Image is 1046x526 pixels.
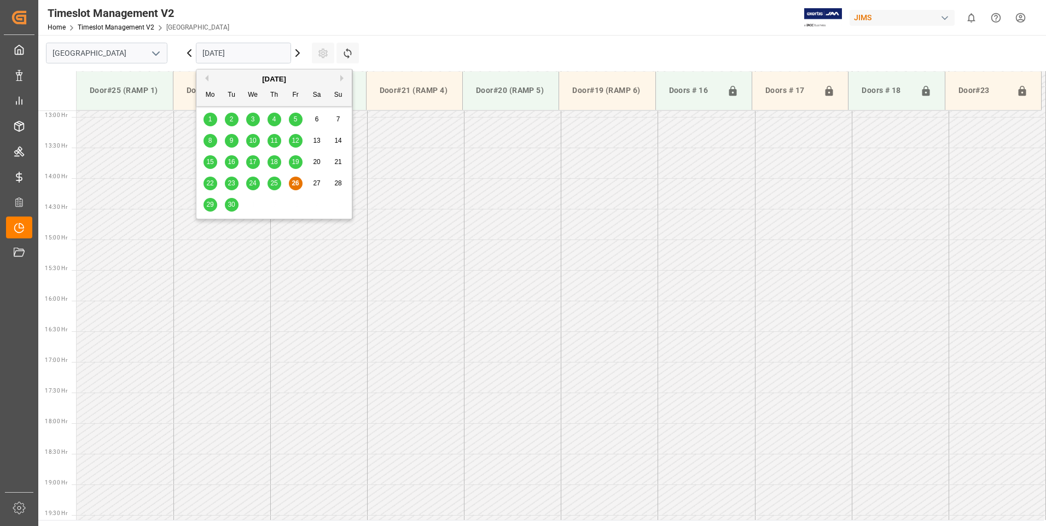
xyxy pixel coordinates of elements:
[375,80,454,101] div: Door#21 (RAMP 4)
[336,115,340,123] span: 7
[761,80,819,101] div: Doors # 17
[225,89,239,102] div: Tu
[332,89,345,102] div: Su
[225,177,239,190] div: Choose Tuesday, September 23rd, 2025
[206,158,213,166] span: 15
[270,179,277,187] span: 25
[251,115,255,123] span: 3
[204,89,217,102] div: Mo
[202,75,208,81] button: Previous Month
[45,480,67,486] span: 19:00 Hr
[225,134,239,148] div: Choose Tuesday, September 9th, 2025
[857,80,915,101] div: Doors # 18
[313,137,320,144] span: 13
[45,235,67,241] span: 15:00 Hr
[249,179,256,187] span: 24
[208,137,212,144] span: 8
[340,75,347,81] button: Next Month
[292,137,299,144] span: 12
[289,155,303,169] div: Choose Friday, September 19th, 2025
[310,134,324,148] div: Choose Saturday, September 13th, 2025
[246,113,260,126] div: Choose Wednesday, September 3rd, 2025
[45,204,67,210] span: 14:30 Hr
[204,134,217,148] div: Choose Monday, September 8th, 2025
[45,357,67,363] span: 17:00 Hr
[954,80,1012,101] div: Door#23
[204,177,217,190] div: Choose Monday, September 22nd, 2025
[45,326,67,332] span: 16:30 Hr
[332,113,345,126] div: Choose Sunday, September 7th, 2025
[568,80,646,101] div: Door#19 (RAMP 6)
[270,158,277,166] span: 18
[206,201,213,208] span: 29
[204,155,217,169] div: Choose Monday, September 15th, 2025
[268,134,281,148] div: Choose Thursday, September 11th, 2025
[196,43,291,63] input: DD.MM.YYYY
[228,201,235,208] span: 30
[310,177,324,190] div: Choose Saturday, September 27th, 2025
[959,5,984,30] button: show 0 new notifications
[315,115,319,123] span: 6
[665,80,723,101] div: Doors # 16
[292,158,299,166] span: 19
[334,137,341,144] span: 14
[45,388,67,394] span: 17:30 Hr
[268,177,281,190] div: Choose Thursday, September 25th, 2025
[225,198,239,212] div: Choose Tuesday, September 30th, 2025
[45,418,67,424] span: 18:00 Hr
[45,510,67,516] span: 19:30 Hr
[804,8,842,27] img: Exertis%20JAM%20-%20Email%20Logo.jpg_1722504956.jpg
[249,158,256,166] span: 17
[45,173,67,179] span: 14:00 Hr
[984,5,1008,30] button: Help Center
[225,155,239,169] div: Choose Tuesday, September 16th, 2025
[78,24,154,31] a: Timeslot Management V2
[45,143,67,149] span: 13:30 Hr
[272,115,276,123] span: 4
[246,89,260,102] div: We
[45,296,67,302] span: 16:00 Hr
[294,115,298,123] span: 5
[850,10,955,26] div: JIMS
[334,158,341,166] span: 21
[332,177,345,190] div: Choose Sunday, September 28th, 2025
[230,137,234,144] span: 9
[332,134,345,148] div: Choose Sunday, September 14th, 2025
[46,43,167,63] input: Type to search/select
[268,155,281,169] div: Choose Thursday, September 18th, 2025
[249,137,256,144] span: 10
[228,179,235,187] span: 23
[48,5,229,21] div: Timeslot Management V2
[225,113,239,126] div: Choose Tuesday, September 2nd, 2025
[310,155,324,169] div: Choose Saturday, September 20th, 2025
[289,134,303,148] div: Choose Friday, September 12th, 2025
[147,45,164,62] button: open menu
[85,80,164,101] div: Door#25 (RAMP 1)
[208,115,212,123] span: 1
[268,89,281,102] div: Th
[182,80,260,101] div: Door#24 (RAMP 2)
[246,155,260,169] div: Choose Wednesday, September 17th, 2025
[850,7,959,28] button: JIMS
[45,112,67,118] span: 13:00 Hr
[204,198,217,212] div: Choose Monday, September 29th, 2025
[292,179,299,187] span: 26
[289,177,303,190] div: Choose Friday, September 26th, 2025
[270,137,277,144] span: 11
[289,89,303,102] div: Fr
[310,89,324,102] div: Sa
[206,179,213,187] span: 22
[200,109,349,215] div: month 2025-09
[332,155,345,169] div: Choose Sunday, September 21st, 2025
[45,449,67,455] span: 18:30 Hr
[313,179,320,187] span: 27
[228,158,235,166] span: 16
[204,113,217,126] div: Choose Monday, September 1st, 2025
[289,113,303,126] div: Choose Friday, September 5th, 2025
[472,80,550,101] div: Door#20 (RAMP 5)
[230,115,234,123] span: 2
[334,179,341,187] span: 28
[268,113,281,126] div: Choose Thursday, September 4th, 2025
[246,177,260,190] div: Choose Wednesday, September 24th, 2025
[246,134,260,148] div: Choose Wednesday, September 10th, 2025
